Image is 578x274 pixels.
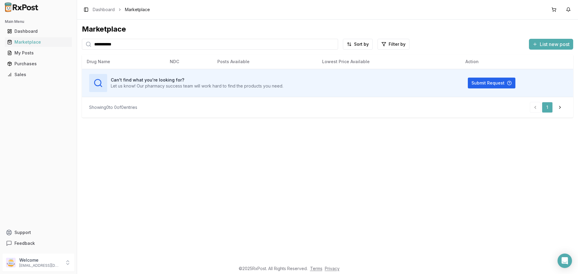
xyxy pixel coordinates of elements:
[343,39,373,50] button: Sort by
[2,48,74,58] button: My Posts
[530,102,566,113] nav: pagination
[2,26,74,36] button: Dashboard
[7,28,70,34] div: Dashboard
[14,240,35,246] span: Feedback
[2,59,74,69] button: Purchases
[540,41,570,48] span: List new post
[5,26,72,37] a: Dashboard
[389,41,406,47] span: Filter by
[7,61,70,67] div: Purchases
[19,263,61,268] p: [EMAIL_ADDRESS][DOMAIN_NAME]
[529,39,573,50] button: List new post
[310,266,322,271] a: Terms
[93,7,150,13] nav: breadcrumb
[325,266,340,271] a: Privacy
[111,77,283,83] h3: Can't find what you're looking for?
[7,50,70,56] div: My Posts
[165,54,213,69] th: NDC
[5,48,72,58] a: My Posts
[111,83,283,89] p: Let us know! Our pharmacy success team will work hard to find the products you need.
[529,42,573,48] a: List new post
[82,24,573,34] div: Marketplace
[2,227,74,238] button: Support
[2,238,74,249] button: Feedback
[93,7,115,13] a: Dashboard
[6,258,16,267] img: User avatar
[5,37,72,48] a: Marketplace
[19,257,61,263] p: Welcome
[82,54,165,69] th: Drug Name
[7,72,70,78] div: Sales
[125,7,150,13] span: Marketplace
[378,39,409,50] button: Filter by
[354,41,369,47] span: Sort by
[468,78,515,88] button: Submit Request
[213,54,317,69] th: Posts Available
[554,102,566,113] a: Go to next page
[2,70,74,79] button: Sales
[5,19,72,24] h2: Main Menu
[5,69,72,80] a: Sales
[89,104,137,110] div: Showing 0 to 0 of 0 entries
[5,58,72,69] a: Purchases
[461,54,573,69] th: Action
[558,254,572,268] div: Open Intercom Messenger
[7,39,70,45] div: Marketplace
[2,37,74,47] button: Marketplace
[542,102,553,113] a: 1
[2,2,41,12] img: RxPost Logo
[317,54,461,69] th: Lowest Price Available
